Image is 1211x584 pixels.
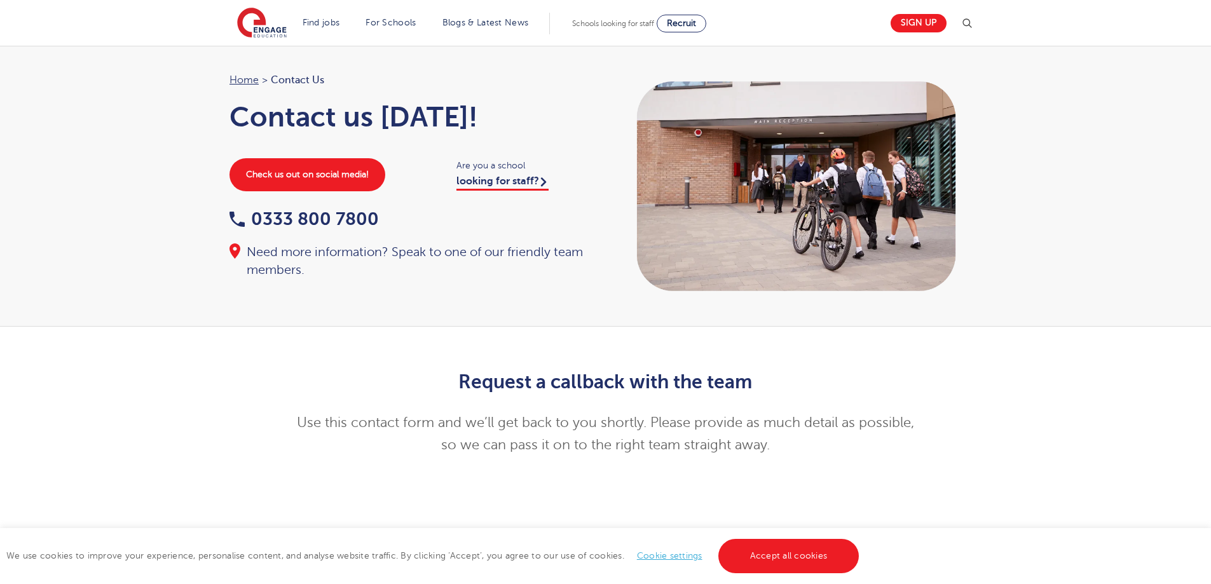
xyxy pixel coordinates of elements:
[237,8,287,39] img: Engage Education
[442,18,529,27] a: Blogs & Latest News
[229,209,379,229] a: 0333 800 7800
[229,74,259,86] a: Home
[297,415,914,452] span: Use this contact form and we’ll get back to you shortly. Please provide as much detail as possibl...
[718,539,859,573] a: Accept all cookies
[657,15,706,32] a: Recruit
[456,158,593,173] span: Are you a school
[294,371,917,393] h2: Request a callback with the team
[6,551,862,560] span: We use cookies to improve your experience, personalise content, and analyse website traffic. By c...
[637,551,702,560] a: Cookie settings
[262,74,268,86] span: >
[303,18,340,27] a: Find jobs
[572,19,654,28] span: Schools looking for staff
[271,72,324,88] span: Contact Us
[891,14,947,32] a: Sign up
[229,158,385,191] a: Check us out on social media!
[229,72,593,88] nav: breadcrumb
[366,18,416,27] a: For Schools
[456,175,549,191] a: looking for staff?
[667,18,696,28] span: Recruit
[229,101,593,133] h1: Contact us [DATE]!
[229,243,593,279] div: Need more information? Speak to one of our friendly team members.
